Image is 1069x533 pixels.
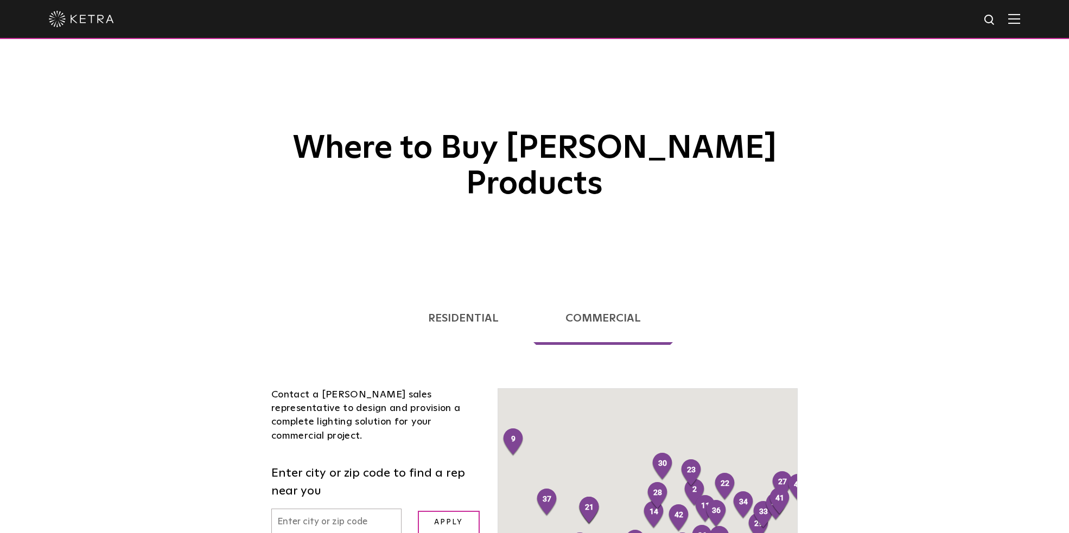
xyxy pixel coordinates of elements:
[667,504,690,533] div: 42
[694,495,717,524] div: 11
[983,14,997,27] img: search icon
[765,492,787,522] div: 40
[396,292,531,345] a: Residential
[536,488,558,517] div: 37
[642,500,665,530] div: 14
[502,428,525,457] div: 9
[533,292,673,345] a: Commercial
[771,471,794,500] div: 27
[271,388,481,443] div: Contact a [PERSON_NAME] sales representative to design and provision a complete lighting solution...
[578,496,601,525] div: 21
[49,11,114,27] img: ketra-logo-2019-white
[1008,14,1020,24] img: Hamburger%20Nav.svg
[263,49,806,202] h1: Where to Buy [PERSON_NAME] Products
[732,491,755,520] div: 34
[680,459,703,488] div: 23
[271,465,481,500] label: Enter city or zip code to find a rep near you
[768,487,791,516] div: 41
[683,478,706,508] div: 2
[752,500,775,530] div: 33
[714,472,736,502] div: 22
[705,499,728,529] div: 36
[646,481,669,511] div: 28
[651,452,674,481] div: 30
[787,473,810,503] div: 43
